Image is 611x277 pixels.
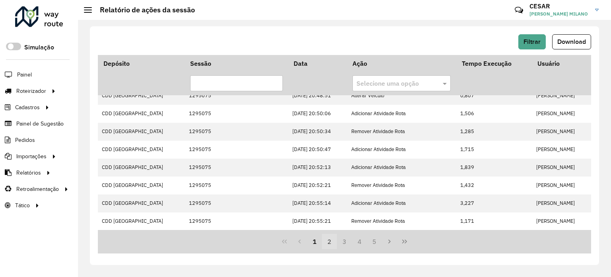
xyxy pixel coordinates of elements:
[98,55,185,72] th: Depósito
[347,159,456,177] td: Adicionar Atividade Rota
[397,234,412,249] button: Last Page
[532,87,591,105] td: [PERSON_NAME]
[337,234,352,249] button: 3
[347,212,456,230] td: Remover Atividade Rota
[456,123,532,141] td: 1,285
[322,234,337,249] button: 2
[98,159,185,177] td: CDD [GEOGRAPHIC_DATA]
[16,169,41,177] span: Relatórios
[529,10,589,18] span: [PERSON_NAME] MILANO
[352,234,367,249] button: 4
[532,159,591,177] td: [PERSON_NAME]
[557,38,586,45] span: Download
[523,38,541,45] span: Filtrar
[98,177,185,194] td: CDD [GEOGRAPHIC_DATA]
[532,194,591,212] td: [PERSON_NAME]
[532,212,591,230] td: [PERSON_NAME]
[15,136,35,144] span: Pedidos
[288,212,347,230] td: [DATE] 20:55:21
[456,177,532,194] td: 1,432
[382,234,397,249] button: Next Page
[16,120,64,128] span: Painel de Sugestão
[532,55,591,72] th: Usuário
[288,194,347,212] td: [DATE] 20:55:14
[456,159,532,177] td: 1,839
[288,159,347,177] td: [DATE] 20:52:13
[98,141,185,159] td: CDD [GEOGRAPHIC_DATA]
[16,185,59,193] span: Retroalimentação
[456,212,532,230] td: 1,171
[288,141,347,159] td: [DATE] 20:50:47
[456,141,532,159] td: 1,715
[15,201,30,210] span: Tático
[185,177,288,194] td: 1295075
[98,123,185,141] td: CDD [GEOGRAPHIC_DATA]
[529,2,589,10] h3: CESAR
[185,55,288,72] th: Sessão
[532,141,591,159] td: [PERSON_NAME]
[347,123,456,141] td: Remover Atividade Rota
[16,87,46,95] span: Roteirizador
[185,105,288,123] td: 1295075
[518,34,546,49] button: Filtrar
[185,123,288,141] td: 1295075
[532,105,591,123] td: [PERSON_NAME]
[347,55,456,72] th: Ação
[24,43,54,52] label: Simulação
[532,177,591,194] td: [PERSON_NAME]
[185,87,288,105] td: 1295075
[185,159,288,177] td: 1295075
[347,141,456,159] td: Adicionar Atividade Rota
[288,123,347,141] td: [DATE] 20:50:34
[456,87,532,105] td: 0,807
[15,103,40,112] span: Cadastros
[532,123,591,141] td: [PERSON_NAME]
[98,194,185,212] td: CDD [GEOGRAPHIC_DATA]
[347,194,456,212] td: Adicionar Atividade Rota
[456,105,532,123] td: 1,506
[98,87,185,105] td: CDD [GEOGRAPHIC_DATA]
[185,212,288,230] td: 1295075
[347,177,456,194] td: Remover Atividade Rota
[456,194,532,212] td: 3,227
[367,234,382,249] button: 5
[185,141,288,159] td: 1295075
[288,87,347,105] td: [DATE] 20:48:51
[98,105,185,123] td: CDD [GEOGRAPHIC_DATA]
[347,105,456,123] td: Adicionar Atividade Rota
[98,212,185,230] td: CDD [GEOGRAPHIC_DATA]
[16,152,47,161] span: Importações
[552,34,591,49] button: Download
[510,2,527,19] a: Contato Rápido
[288,55,347,72] th: Data
[17,71,32,79] span: Painel
[288,177,347,194] td: [DATE] 20:52:21
[185,194,288,212] td: 1295075
[288,105,347,123] td: [DATE] 20:50:06
[307,234,322,249] button: 1
[347,87,456,105] td: Alterar Veículo
[456,55,532,72] th: Tempo Execução
[92,6,195,14] h2: Relatório de ações da sessão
